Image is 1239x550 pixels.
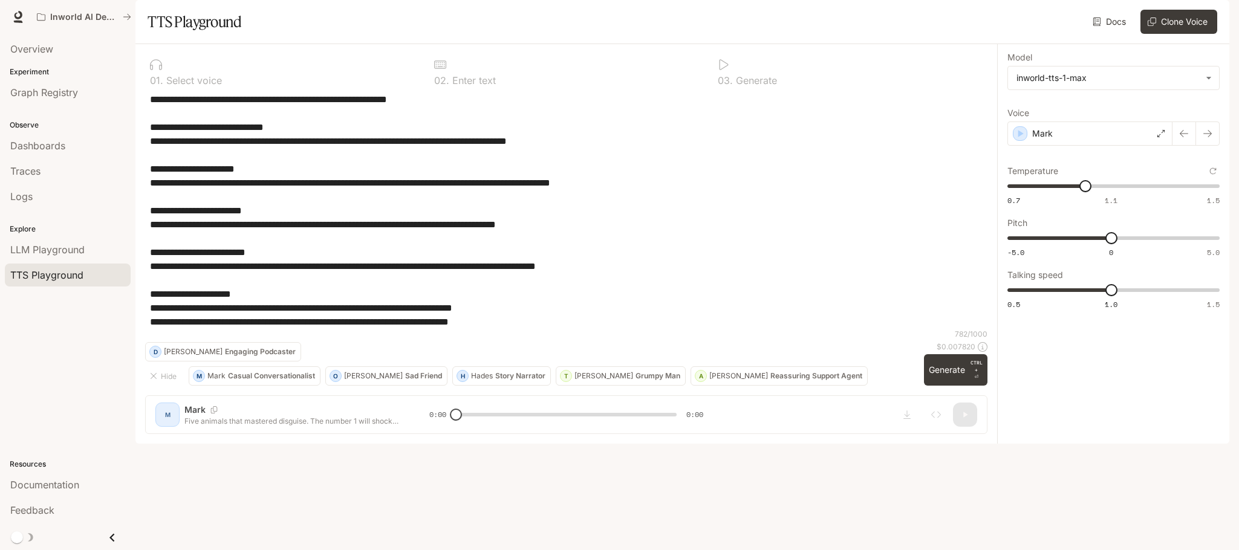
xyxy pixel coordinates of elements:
[561,366,571,386] div: T
[193,366,204,386] div: M
[1007,195,1020,205] span: 0.7
[405,372,442,380] p: Sad Friend
[495,372,545,380] p: Story Narrator
[1090,10,1131,34] a: Docs
[150,342,161,361] div: D
[937,341,975,352] p: $ 0.007820
[1007,247,1024,257] span: -5.0
[1140,10,1217,34] button: Clone Voice
[449,76,496,85] p: Enter text
[50,12,118,22] p: Inworld AI Demos
[955,329,987,339] p: 782 / 1000
[770,372,862,380] p: Reassuring Support Agent
[228,372,315,380] p: Casual Conversationalist
[636,372,680,380] p: Grumpy Man
[1207,299,1220,309] span: 1.5
[1007,53,1032,62] p: Model
[1109,247,1113,257] span: 0
[457,366,468,386] div: H
[970,359,983,381] p: ⏎
[1207,195,1220,205] span: 1.5
[471,372,493,380] p: Hades
[1007,299,1020,309] span: 0.5
[556,366,686,386] button: T[PERSON_NAME]Grumpy Man
[1007,219,1027,227] p: Pitch
[31,5,137,29] button: All workspaces
[145,342,301,361] button: D[PERSON_NAME]Engaging Podcaster
[924,354,987,386] button: GenerateCTRL +⏎
[733,76,777,85] p: Generate
[1007,167,1058,175] p: Temperature
[145,366,184,386] button: Hide
[434,76,449,85] p: 0 2 .
[164,348,223,355] p: [PERSON_NAME]
[1206,164,1220,178] button: Reset to default
[344,372,403,380] p: [PERSON_NAME]
[709,372,768,380] p: [PERSON_NAME]
[1105,299,1117,309] span: 1.0
[574,372,633,380] p: [PERSON_NAME]
[207,372,226,380] p: Mark
[1007,271,1063,279] p: Talking speed
[718,76,733,85] p: 0 3 .
[225,348,296,355] p: Engaging Podcaster
[1016,72,1200,84] div: inworld-tts-1-max
[163,76,222,85] p: Select voice
[1032,128,1053,140] p: Mark
[330,366,341,386] div: O
[189,366,320,386] button: MMarkCasual Conversationalist
[1207,247,1220,257] span: 5.0
[148,10,241,34] h1: TTS Playground
[1105,195,1117,205] span: 1.1
[970,359,983,374] p: CTRL +
[325,366,447,386] button: O[PERSON_NAME]Sad Friend
[691,366,868,386] button: A[PERSON_NAME]Reassuring Support Agent
[1007,109,1029,117] p: Voice
[150,76,163,85] p: 0 1 .
[1008,66,1219,89] div: inworld-tts-1-max
[452,366,551,386] button: HHadesStory Narrator
[695,366,706,386] div: A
